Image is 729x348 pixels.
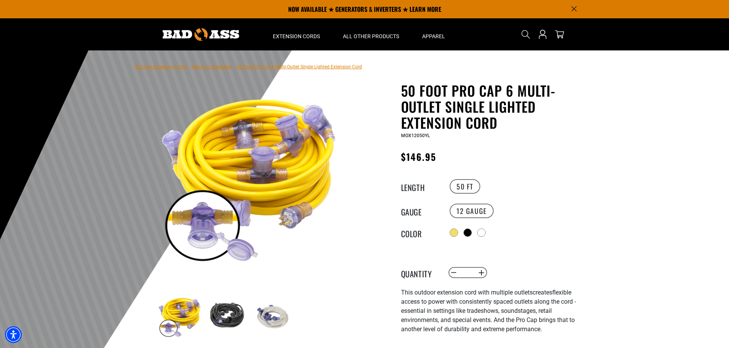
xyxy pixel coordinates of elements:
label: 50 FT [450,179,480,194]
span: Extension Cords [273,33,320,40]
legend: Length [401,181,439,191]
summary: Apparel [411,18,457,50]
img: Bad Ass Extension Cords [163,28,239,41]
span: MOX12050YL [401,133,430,138]
span: › [233,64,235,70]
h1: 50 Foot Pro Cap 6 Multi-Outlet Single Lighted Extension Cord [401,83,589,131]
span: 50 Foot Pro Cap 6 Multi-Outlet Single Lighted Extension Cord [236,64,362,70]
summary: All Other Products [331,18,411,50]
summary: Extension Cords [261,18,331,50]
img: yellow [158,84,342,268]
p: flexible access to power with consistently spaced outlets along the cord - essential in settings ... [401,288,589,334]
label: 12 GAUGE [450,204,494,218]
a: cart [553,30,566,39]
a: Bad Ass Extension Cords [135,64,187,70]
span: Apparel [422,33,445,40]
legend: Color [401,228,439,238]
summary: Search [520,28,532,40]
span: All Other Products [343,33,399,40]
img: black [204,294,248,338]
img: yellow [158,294,202,338]
legend: Gauge [401,206,439,216]
span: $146.95 [401,150,437,163]
span: creates [533,289,552,296]
a: Open this option [537,18,549,50]
div: Accessibility Menu [5,326,22,343]
nav: breadcrumbs [135,62,362,71]
a: Return to Collection [191,64,232,70]
label: Quantity [401,268,439,278]
span: › [188,64,190,70]
img: white [250,294,295,338]
span: This outdoor extension cord with multiple outlets [401,289,533,296]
